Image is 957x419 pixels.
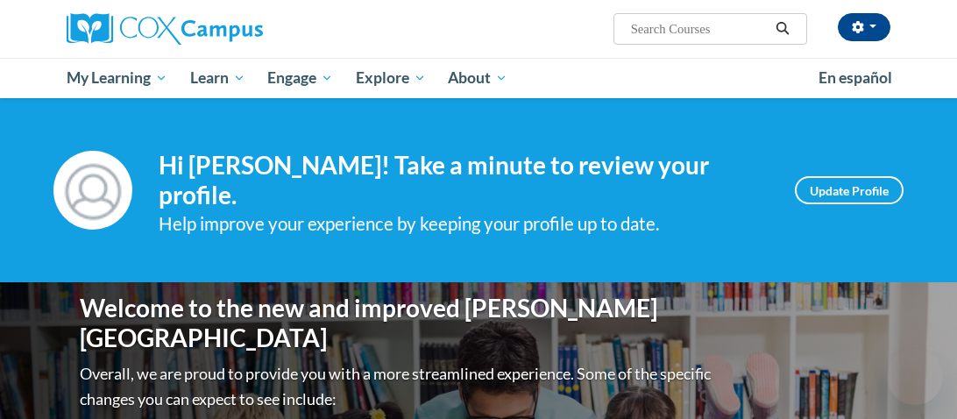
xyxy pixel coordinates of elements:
img: Profile Image [53,151,132,230]
a: En español [807,60,904,96]
a: My Learning [55,58,179,98]
button: Account Settings [838,13,890,41]
span: Engage [267,67,333,89]
iframe: Button to launch messaging window [887,349,943,405]
span: About [448,67,507,89]
a: Learn [179,58,257,98]
span: Explore [356,67,426,89]
span: My Learning [67,67,167,89]
a: Update Profile [795,176,904,204]
div: Main menu [53,58,904,98]
h1: Welcome to the new and improved [PERSON_NAME][GEOGRAPHIC_DATA] [80,294,715,352]
p: Overall, we are proud to provide you with a more streamlined experience. Some of the specific cha... [80,361,715,412]
span: Learn [190,67,245,89]
a: Cox Campus [67,13,323,45]
div: Help improve your experience by keeping your profile up to date. [159,209,769,238]
button: Search [769,18,796,39]
span: En español [819,68,892,87]
h4: Hi [PERSON_NAME]! Take a minute to review your profile. [159,151,769,209]
a: About [437,58,520,98]
a: Engage [256,58,344,98]
a: Explore [344,58,437,98]
img: Cox Campus [67,13,263,45]
input: Search Courses [629,18,769,39]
